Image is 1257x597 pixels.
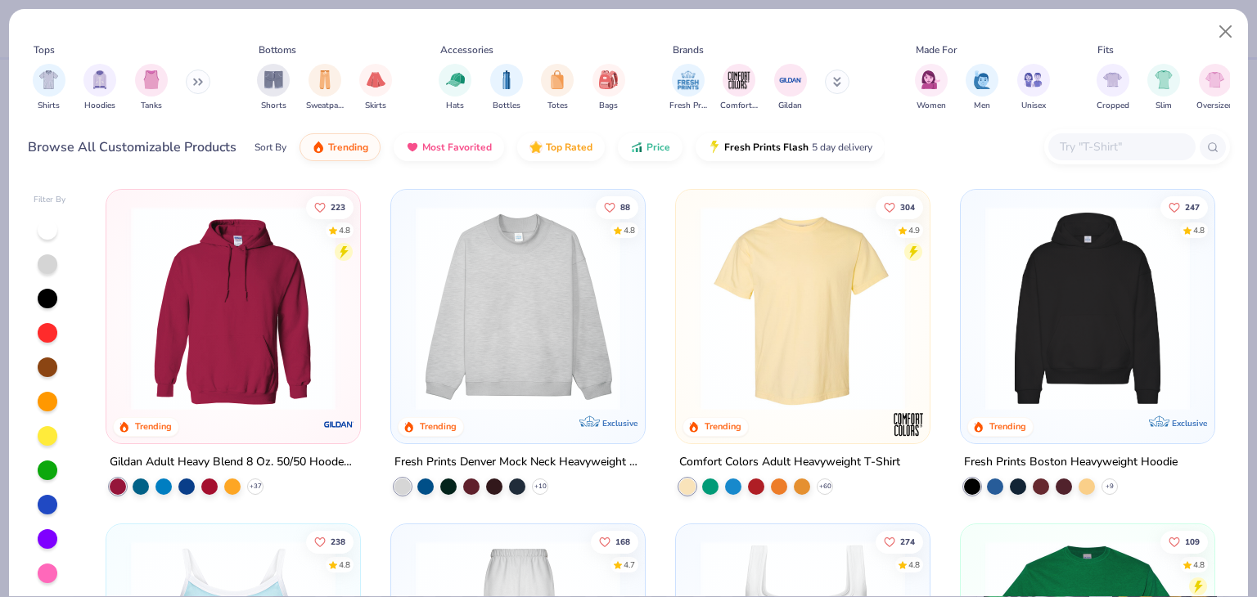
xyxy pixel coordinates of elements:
button: Trending [300,133,381,161]
span: + 10 [534,482,547,492]
button: Like [307,195,354,218]
img: e55d29c3-c55d-459c-bfd9-9b1c499ab3c6 [913,206,1134,411]
div: Browse All Customizable Products [28,137,237,157]
div: Bottoms [259,43,296,57]
button: Like [1160,530,1208,553]
span: Most Favorited [422,141,492,154]
span: 168 [615,537,630,545]
div: Accessories [440,43,493,57]
img: Comfort Colors logo [892,408,925,441]
span: Shorts [261,100,286,112]
img: Slim Image [1155,70,1173,89]
button: Like [307,530,354,553]
span: + 60 [818,482,831,492]
div: filter for Comfort Colors [720,64,758,112]
button: filter button [720,64,758,112]
span: + 37 [250,482,262,492]
img: Totes Image [548,70,566,89]
div: 4.8 [908,559,920,571]
div: 4.8 [340,224,351,236]
img: Women Image [921,70,940,89]
span: Exclusive [602,418,638,429]
button: filter button [774,64,807,112]
span: Hats [446,100,464,112]
div: filter for Tanks [135,64,168,112]
div: filter for Unisex [1017,64,1050,112]
span: Oversized [1196,100,1233,112]
img: Gildan logo [322,408,355,441]
div: Sort By [255,140,286,155]
img: Bottles Image [498,70,516,89]
img: 01756b78-01f6-4cc6-8d8a-3c30c1a0c8ac [123,206,344,411]
span: Skirts [365,100,386,112]
span: Slim [1156,100,1172,112]
span: + 9 [1106,482,1114,492]
div: 4.7 [624,559,635,571]
button: Like [876,530,923,553]
input: Try "T-Shirt" [1058,137,1184,156]
button: filter button [669,64,707,112]
span: 247 [1185,203,1200,211]
img: Gildan Image [778,68,803,92]
button: filter button [135,64,168,112]
img: Shorts Image [264,70,283,89]
img: Skirts Image [367,70,385,89]
div: filter for Shorts [257,64,290,112]
div: 4.8 [1193,559,1205,571]
span: Trending [328,141,368,154]
span: Shirts [38,100,60,112]
span: 238 [331,537,346,545]
img: Tanks Image [142,70,160,89]
div: filter for Men [966,64,998,112]
span: Men [974,100,990,112]
div: Fresh Prints Denver Mock Neck Heavyweight Sweatshirt [394,452,642,473]
span: Top Rated [546,141,592,154]
img: Fresh Prints Image [676,68,701,92]
button: Top Rated [517,133,605,161]
span: Gildan [778,100,802,112]
button: Like [876,195,923,218]
img: Sweatpants Image [316,70,334,89]
img: 91acfc32-fd48-4d6b-bdad-a4c1a30ac3fc [977,206,1198,411]
span: 223 [331,203,346,211]
span: Exclusive [1171,418,1206,429]
img: Unisex Image [1024,70,1043,89]
span: 109 [1185,537,1200,545]
div: Brands [673,43,704,57]
button: Close [1210,16,1241,47]
button: filter button [541,64,574,112]
button: filter button [1196,64,1233,112]
button: Like [591,530,638,553]
button: filter button [490,64,523,112]
div: filter for Totes [541,64,574,112]
div: 4.8 [340,559,351,571]
div: filter for Slim [1147,64,1180,112]
span: Comfort Colors [720,100,758,112]
img: Hats Image [446,70,465,89]
div: Comfort Colors Adult Heavyweight T-Shirt [679,452,900,473]
button: Price [618,133,683,161]
div: 4.8 [1193,224,1205,236]
span: 274 [900,537,915,545]
div: filter for Hoodies [83,64,116,112]
button: Like [596,195,638,218]
img: most_fav.gif [406,141,419,154]
span: Totes [547,100,568,112]
button: Fresh Prints Flash5 day delivery [696,133,885,161]
div: Gildan Adult Heavy Blend 8 Oz. 50/50 Hooded Sweatshirt [110,452,357,473]
span: Tanks [141,100,162,112]
img: Oversized Image [1205,70,1224,89]
div: Filter By [34,194,66,206]
button: filter button [306,64,344,112]
span: 304 [900,203,915,211]
span: Hoodies [84,100,115,112]
div: filter for Shirts [33,64,65,112]
span: Price [647,141,670,154]
img: Men Image [973,70,991,89]
span: Unisex [1021,100,1046,112]
button: filter button [1097,64,1129,112]
div: filter for Sweatpants [306,64,344,112]
img: Shirts Image [39,70,58,89]
button: Most Favorited [394,133,504,161]
div: filter for Fresh Prints [669,64,707,112]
